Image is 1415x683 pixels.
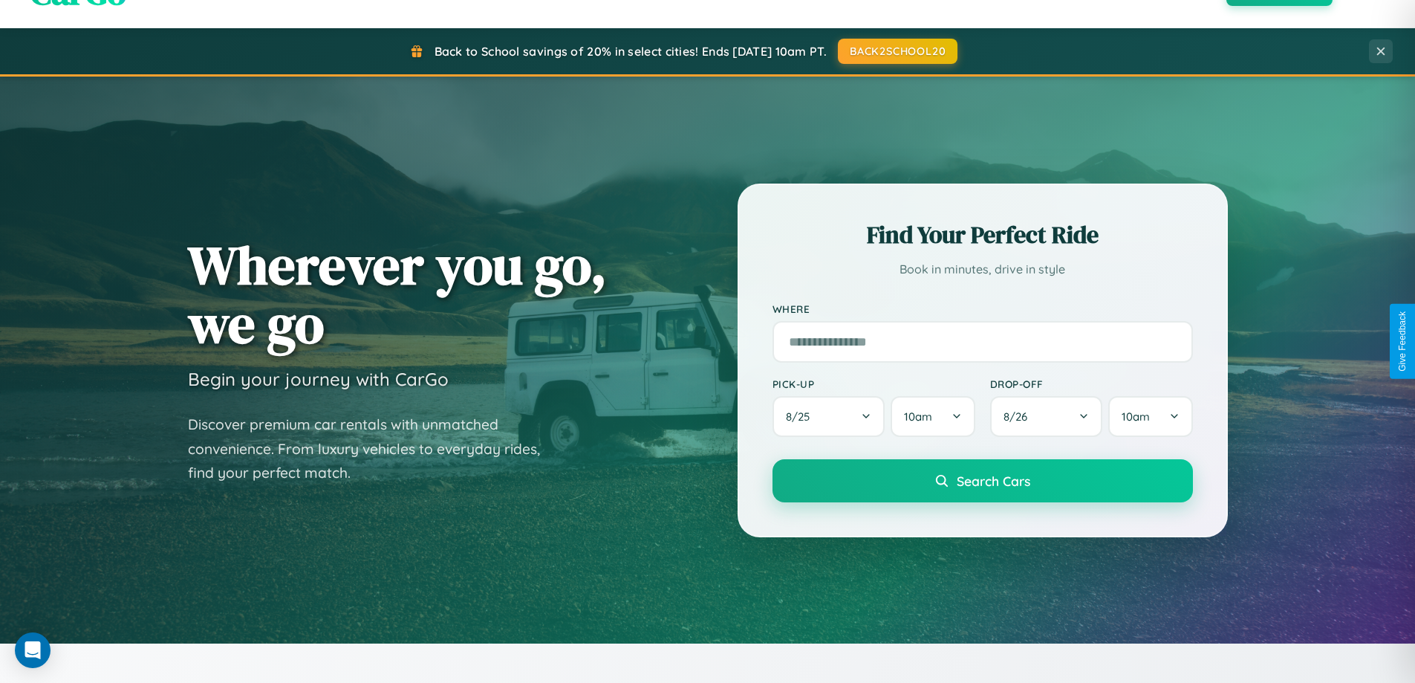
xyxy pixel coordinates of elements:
button: 10am [891,396,975,437]
button: BACK2SCHOOL20 [838,39,957,64]
p: Book in minutes, drive in style [772,259,1193,280]
span: Search Cars [957,473,1030,489]
button: Search Cars [772,459,1193,502]
div: Give Feedback [1397,311,1408,372]
label: Where [772,302,1193,315]
label: Drop-off [990,378,1193,390]
span: 8 / 25 [786,410,817,424]
button: 10am [1108,396,1192,437]
button: 8/26 [990,396,1103,437]
p: Discover premium car rentals with unmatched convenience. From luxury vehicles to everyday rides, ... [188,412,559,485]
span: 10am [904,410,932,424]
span: Back to School savings of 20% in select cities! Ends [DATE] 10am PT. [435,44,827,59]
button: 8/25 [772,396,885,437]
span: 10am [1122,410,1150,424]
div: Open Intercom Messenger [15,632,51,668]
h3: Begin your journey with CarGo [188,368,449,390]
label: Pick-up [772,378,975,390]
span: 8 / 26 [1003,410,1035,424]
h1: Wherever you go, we go [188,236,607,353]
h2: Find Your Perfect Ride [772,219,1193,251]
